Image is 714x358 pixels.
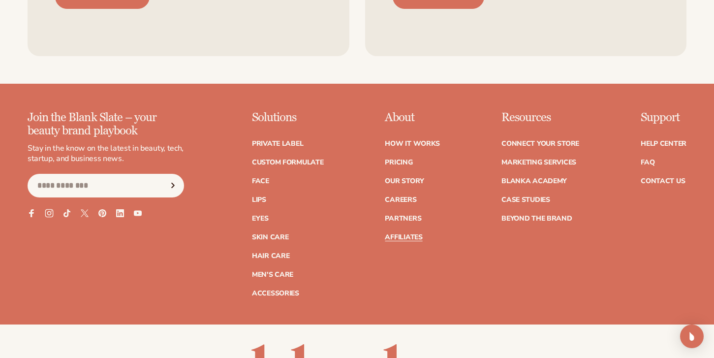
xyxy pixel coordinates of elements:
[501,159,576,166] a: Marketing services
[28,111,184,137] p: Join the Blank Slate – your beauty brand playbook
[501,196,550,203] a: Case Studies
[252,234,288,241] a: Skin Care
[252,253,289,260] a: Hair Care
[641,178,685,185] a: Contact Us
[28,143,184,164] p: Stay in the know on the latest in beauty, tech, startup, and business news.
[252,140,303,147] a: Private label
[252,196,266,203] a: Lips
[385,178,424,185] a: Our Story
[641,111,686,124] p: Support
[385,159,412,166] a: Pricing
[385,140,440,147] a: How It Works
[501,111,579,124] p: Resources
[641,140,686,147] a: Help Center
[385,234,422,241] a: Affiliates
[501,140,579,147] a: Connect your store
[252,271,293,278] a: Men's Care
[252,111,324,124] p: Solutions
[252,290,299,297] a: Accessories
[501,215,572,222] a: Beyond the brand
[680,325,704,348] div: Open Intercom Messenger
[501,178,567,185] a: Blanka Academy
[162,174,184,197] button: Subscribe
[385,111,440,124] p: About
[641,159,654,166] a: FAQ
[252,159,324,166] a: Custom formulate
[385,196,416,203] a: Careers
[385,215,421,222] a: Partners
[252,178,269,185] a: Face
[252,215,269,222] a: Eyes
